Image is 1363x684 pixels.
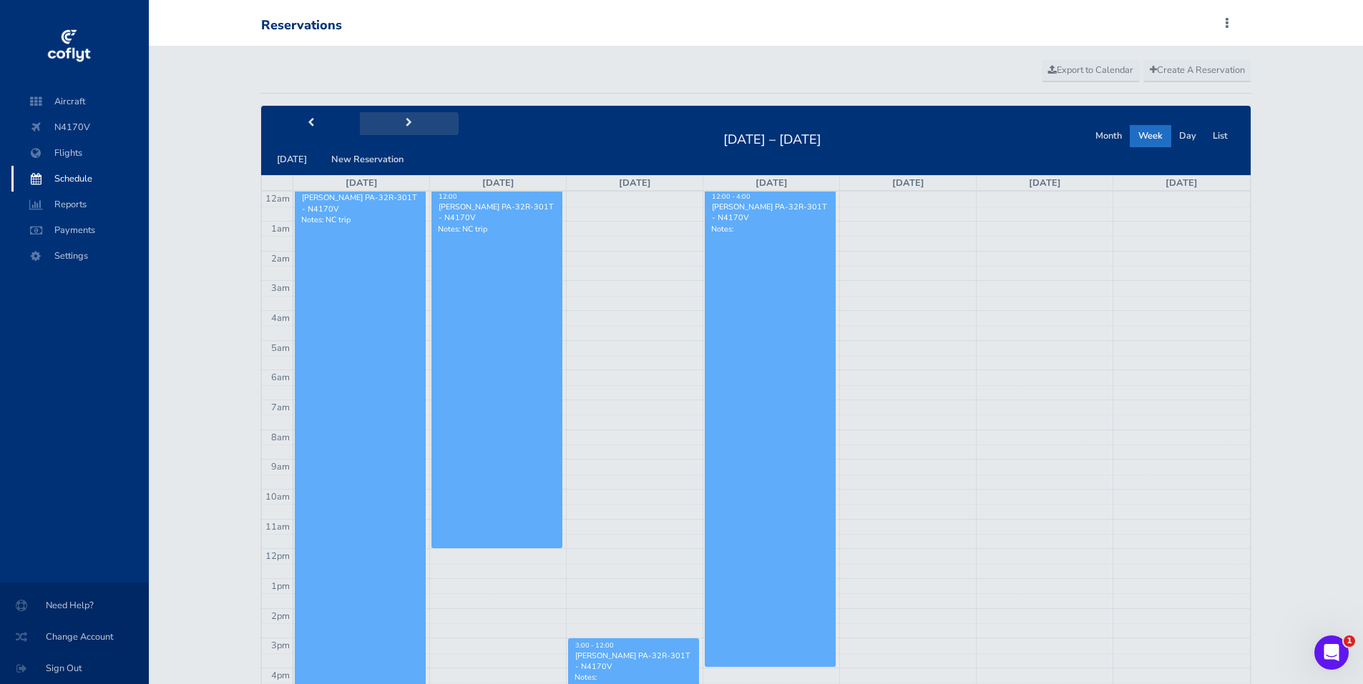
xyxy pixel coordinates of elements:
div: [PERSON_NAME] PA-32R-301T - N4170V [438,202,556,223]
div: [PERSON_NAME] PA-32R-301T - N4170V [575,650,693,672]
span: 12:00 - 4:00 [712,192,751,201]
span: Aircraft [26,89,135,114]
span: 3:00 - 12:00 [575,641,614,650]
a: Create A Reservation [1143,60,1251,81]
h2: [DATE] – [DATE] [715,128,830,148]
button: List [1204,125,1236,147]
a: [DATE] [1029,177,1061,189]
span: Schedule [26,166,135,192]
button: [DATE] [268,149,316,171]
a: [DATE] [892,177,924,189]
div: [PERSON_NAME] PA-32R-301T - N4170V [301,192,419,214]
span: Export to Calendar [1048,64,1133,76]
a: [DATE] [1166,177,1198,189]
span: 1am [271,222,290,235]
button: prev [261,112,360,134]
a: [DATE] [346,177,378,189]
span: 10am [265,490,290,503]
p: Notes: NC trip [438,224,556,234]
p: Notes: NC trip [301,214,419,225]
span: 7am [271,401,290,414]
button: Month [1087,125,1130,147]
p: Notes: [575,672,693,683]
iframe: Intercom live chat [1314,635,1349,670]
p: Notes: [711,224,829,234]
span: 12am [265,192,290,205]
span: Settings [26,243,135,269]
div: [PERSON_NAME] PA-32R-301T - N4170V [711,202,829,223]
span: 9am [271,460,290,473]
span: 2am [271,252,290,265]
span: 1 [1344,635,1355,647]
span: 6am [271,371,290,384]
span: Change Account [17,624,132,650]
button: Week [1130,125,1171,147]
span: N4170V [26,114,135,140]
span: 12:00 [439,192,457,201]
span: 4am [271,312,290,324]
span: 3am [271,282,290,294]
a: [DATE] [619,177,651,189]
span: Create A Reservation [1150,64,1245,76]
button: New Reservation [323,149,412,171]
span: Reports [26,192,135,217]
span: 4pm [271,669,290,682]
span: 5am [271,342,290,355]
span: Flights [26,140,135,166]
button: next [360,112,459,134]
a: Export to Calendar [1042,60,1140,81]
span: 1pm [271,580,290,593]
span: 3pm [271,639,290,652]
span: Payments [26,217,135,243]
span: 11am [265,520,290,533]
span: 2pm [271,610,290,623]
span: 12pm [265,550,290,562]
span: Need Help? [17,593,132,618]
button: Day [1171,125,1205,147]
a: [DATE] [756,177,788,189]
span: 8am [271,431,290,444]
div: Reservations [261,18,342,34]
span: Sign Out [17,655,132,681]
img: coflyt logo [45,25,92,68]
a: [DATE] [482,177,514,189]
